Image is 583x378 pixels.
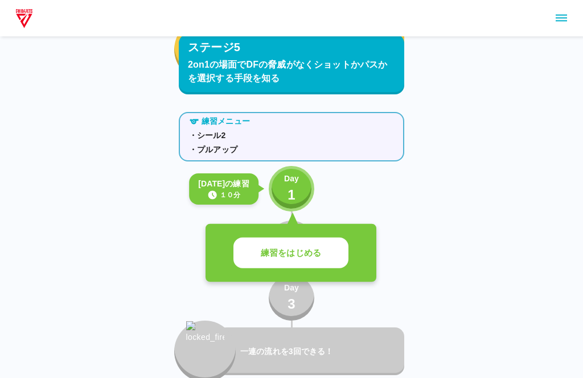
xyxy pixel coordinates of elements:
p: Day [284,173,299,185]
p: ステージ5 [188,39,240,56]
p: Day [284,282,299,294]
p: 2on1の場面でDFの脅威がなくショットかパスかを選択する手段を知る [188,58,395,85]
p: 一連の流れを3回できる！ [240,346,400,358]
p: [DATE]の練習 [198,178,249,190]
p: 3 [288,294,295,314]
p: ・シール2 [189,130,394,142]
button: Day1 [269,166,314,211]
p: ・プルアップ [189,144,394,156]
p: 練習メニュー [202,115,250,127]
button: sidemenu [552,9,571,28]
p: １０分 [220,190,240,200]
button: 練習をはじめる [233,238,348,269]
p: 1 [288,185,295,205]
img: dummy [14,7,35,30]
p: 練習をはじめる [261,247,321,260]
button: fire_icon [174,19,236,80]
button: Day3 [269,275,314,321]
img: locked_fire_icon [186,321,224,368]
